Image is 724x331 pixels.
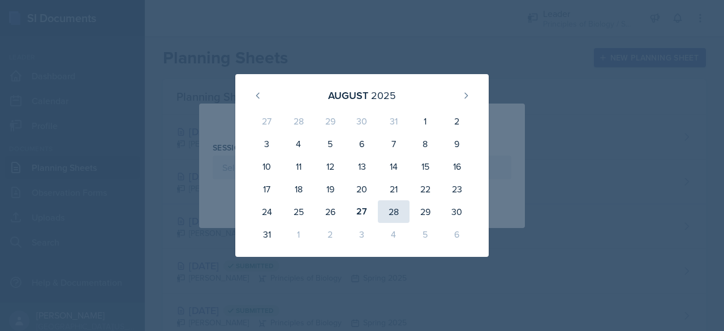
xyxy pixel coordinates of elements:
[251,132,283,155] div: 3
[283,200,314,223] div: 25
[441,178,473,200] div: 23
[410,110,441,132] div: 1
[314,155,346,178] div: 12
[283,155,314,178] div: 11
[328,88,368,103] div: August
[251,155,283,178] div: 10
[251,178,283,200] div: 17
[283,110,314,132] div: 28
[283,132,314,155] div: 4
[441,223,473,246] div: 6
[378,200,410,223] div: 28
[314,223,346,246] div: 2
[378,155,410,178] div: 14
[251,110,283,132] div: 27
[378,223,410,246] div: 4
[314,110,346,132] div: 29
[314,132,346,155] div: 5
[314,178,346,200] div: 19
[378,132,410,155] div: 7
[346,200,378,223] div: 27
[346,110,378,132] div: 30
[251,223,283,246] div: 31
[410,132,441,155] div: 8
[410,178,441,200] div: 22
[441,132,473,155] div: 9
[378,110,410,132] div: 31
[441,200,473,223] div: 30
[346,178,378,200] div: 20
[346,155,378,178] div: 13
[346,132,378,155] div: 6
[283,223,314,246] div: 1
[371,88,396,103] div: 2025
[410,155,441,178] div: 15
[441,155,473,178] div: 16
[410,223,441,246] div: 5
[346,223,378,246] div: 3
[283,178,314,200] div: 18
[314,200,346,223] div: 26
[378,178,410,200] div: 21
[410,200,441,223] div: 29
[251,200,283,223] div: 24
[441,110,473,132] div: 2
